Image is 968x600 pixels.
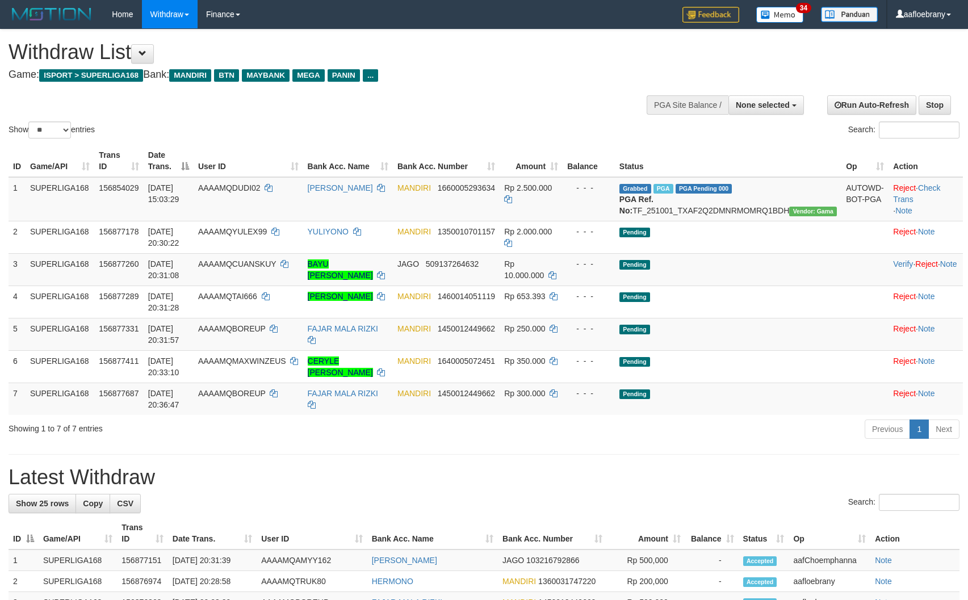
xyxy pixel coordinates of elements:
[397,389,431,398] span: MANDIRI
[372,577,413,586] a: HERMONO
[567,291,610,302] div: - - -
[619,389,650,399] span: Pending
[9,466,959,489] h1: Latest Withdraw
[619,260,650,270] span: Pending
[438,227,495,236] span: Copy 1350010701157 to clipboard
[875,556,892,565] a: Note
[841,177,889,221] td: AUTOWD-BOT-PGA
[26,221,94,253] td: SUPERLIGA168
[257,549,367,571] td: AAAAMQAMYY162
[915,259,938,268] a: Reject
[328,69,360,82] span: PANIN
[9,350,26,383] td: 6
[397,356,431,366] span: MANDIRI
[148,227,179,247] span: [DATE] 20:30:22
[26,383,94,415] td: SUPERLIGA168
[865,419,910,439] a: Previous
[257,517,367,549] th: User ID: activate to sort column ascending
[39,571,117,592] td: SUPERLIGA168
[148,356,179,377] span: [DATE] 20:33:10
[438,324,495,333] span: Copy 1450012449662 to clipboard
[789,571,870,592] td: aafloebrany
[9,121,95,139] label: Show entries
[308,356,373,377] a: CERYLE [PERSON_NAME]
[504,389,545,398] span: Rp 300.000
[397,259,419,268] span: JAGO
[308,183,373,192] a: [PERSON_NAME]
[889,221,963,253] td: ·
[756,7,804,23] img: Button%20Memo.svg
[567,258,610,270] div: - - -
[9,383,26,415] td: 7
[498,517,607,549] th: Bank Acc. Number: activate to sort column ascending
[26,145,94,177] th: Game/API: activate to sort column ascending
[619,357,650,367] span: Pending
[619,184,651,194] span: Grabbed
[303,145,393,177] th: Bank Acc. Name: activate to sort column ascending
[214,69,239,82] span: BTN
[918,389,935,398] a: Note
[367,517,498,549] th: Bank Acc. Name: activate to sort column ascending
[308,389,378,398] a: FAJAR MALA RIZKI
[502,577,536,586] span: MANDIRI
[607,571,685,592] td: Rp 200,000
[9,318,26,350] td: 5
[99,324,139,333] span: 156877331
[615,145,841,177] th: Status
[39,549,117,571] td: SUPERLIGA168
[879,121,959,139] input: Search:
[743,556,777,566] span: Accepted
[168,517,257,549] th: Date Trans.: activate to sort column ascending
[918,324,935,333] a: Note
[647,95,728,115] div: PGA Site Balance /
[504,324,545,333] span: Rp 250.000
[870,517,959,549] th: Action
[99,259,139,268] span: 156877260
[117,571,168,592] td: 156876974
[918,356,935,366] a: Note
[910,419,929,439] a: 1
[397,183,431,192] span: MANDIRI
[257,571,367,592] td: AAAAMQTRUK80
[889,177,963,221] td: · ·
[99,183,139,192] span: 156854029
[789,549,870,571] td: aafChoemphanna
[397,292,431,301] span: MANDIRI
[848,494,959,511] label: Search:
[26,253,94,286] td: SUPERLIGA168
[144,145,194,177] th: Date Trans.: activate to sort column descending
[26,318,94,350] td: SUPERLIGA168
[789,517,870,549] th: Op: activate to sort column ascending
[728,95,804,115] button: None selected
[168,549,257,571] td: [DATE] 20:31:39
[9,253,26,286] td: 3
[893,227,916,236] a: Reject
[397,324,431,333] span: MANDIRI
[117,499,133,508] span: CSV
[9,221,26,253] td: 2
[198,324,266,333] span: AAAAMQBOREUP
[110,494,141,513] a: CSV
[117,549,168,571] td: 156877151
[789,207,837,216] span: Vendor URL: https://trx31.1velocity.biz
[26,177,94,221] td: SUPERLIGA168
[676,184,732,194] span: PGA Pending
[879,494,959,511] input: Search:
[889,383,963,415] td: ·
[39,517,117,549] th: Game/API: activate to sort column ascending
[875,577,892,586] a: Note
[148,292,179,312] span: [DATE] 20:31:28
[567,355,610,367] div: - - -
[9,6,95,23] img: MOTION_logo.png
[9,517,39,549] th: ID: activate to sort column descending
[308,292,373,301] a: [PERSON_NAME]
[619,292,650,302] span: Pending
[526,556,579,565] span: Copy 103216792866 to clipboard
[940,259,957,268] a: Note
[9,549,39,571] td: 1
[918,292,935,301] a: Note
[500,145,563,177] th: Amount: activate to sort column ascending
[99,389,139,398] span: 156877687
[685,549,739,571] td: -
[889,286,963,318] td: ·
